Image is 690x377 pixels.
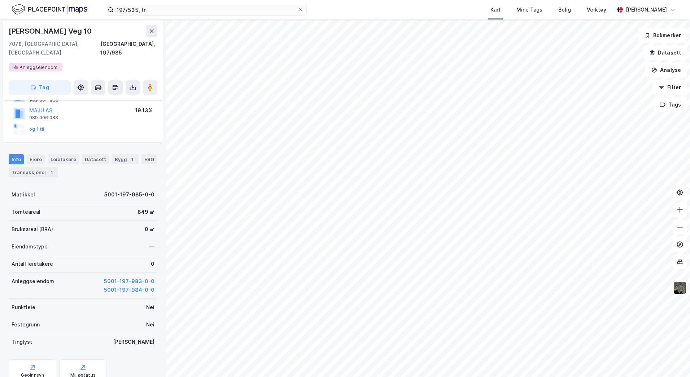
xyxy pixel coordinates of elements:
div: Festegrunn [12,320,40,329]
iframe: Chat Widget [654,342,690,377]
button: Datasett [643,45,687,60]
div: Bolig [558,5,571,14]
div: 0 ㎡ [145,225,154,234]
input: Søk på adresse, matrikkel, gårdeiere, leietakere eller personer [114,4,298,15]
div: Mine Tags [516,5,542,14]
div: Tinglyst [12,338,32,346]
div: 5001-197-985-0-0 [104,190,154,199]
div: Kontrollprogram for chat [654,342,690,377]
div: Antall leietakere [12,260,53,268]
div: Bygg [112,154,139,164]
img: 9k= [673,281,687,295]
div: 989 004 956 [29,97,58,103]
div: 1 [128,156,136,163]
div: Tomteareal [12,208,40,216]
div: 19.13% [135,106,153,115]
div: 989 006 088 [29,115,58,121]
button: Tags [654,97,687,112]
button: 5001-197-983-0-0 [104,277,154,286]
div: [PERSON_NAME] [113,338,154,346]
div: Leietakere [48,154,79,164]
div: [PERSON_NAME] Veg 10 [9,25,93,37]
div: Nei [146,303,154,312]
div: ESG [141,154,157,164]
div: [GEOGRAPHIC_DATA], 197/985 [100,40,157,57]
button: Analyse [645,63,687,77]
div: — [149,242,154,251]
div: 1 [48,169,55,176]
div: Anleggseiendom [12,277,54,286]
button: 5001-197-984-0-0 [104,286,154,294]
div: 0 [151,260,154,268]
div: 7078, [GEOGRAPHIC_DATA], [GEOGRAPHIC_DATA] [9,40,100,57]
div: Eiere [27,154,45,164]
button: Filter [652,80,687,95]
div: Eiendomstype [12,242,48,251]
button: Bokmerker [638,28,687,43]
div: Punktleie [12,303,35,312]
div: Bruksareal (BRA) [12,225,53,234]
button: Tag [9,80,71,95]
div: [PERSON_NAME] [626,5,667,14]
div: Datasett [82,154,109,164]
div: Transaksjoner [9,167,58,177]
div: Nei [146,320,154,329]
div: Kart [490,5,501,14]
div: Matrikkel [12,190,35,199]
div: Info [9,154,24,164]
img: logo.f888ab2527a4732fd821a326f86c7f29.svg [12,3,87,16]
div: Verktøy [587,5,606,14]
div: 849 ㎡ [137,208,154,216]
